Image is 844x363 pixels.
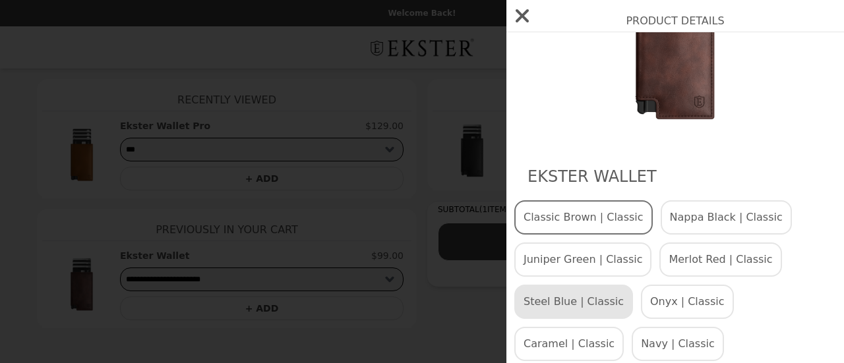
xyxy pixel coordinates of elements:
h2: Ekster Wallet [527,166,823,187]
button: Steel Blue | Classic [514,285,633,319]
button: Juniper Green | Classic [514,242,651,277]
button: Caramel | Classic [514,327,624,361]
button: Onyx | Classic [641,285,734,319]
button: Nappa Black | Classic [661,200,792,235]
button: Classic Brown | Classic [514,200,653,235]
button: Navy | Classic [632,327,724,361]
button: Merlot Red | Classic [659,242,781,277]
